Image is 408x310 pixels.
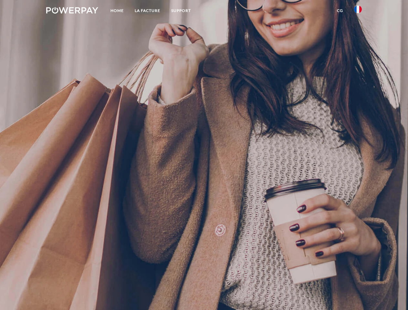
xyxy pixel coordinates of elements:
[46,7,98,14] img: logo-powerpay-white.svg
[166,5,196,16] a: Support
[354,5,362,13] img: fr
[331,5,349,16] a: CG
[105,5,129,16] a: Home
[129,5,166,16] a: LA FACTURE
